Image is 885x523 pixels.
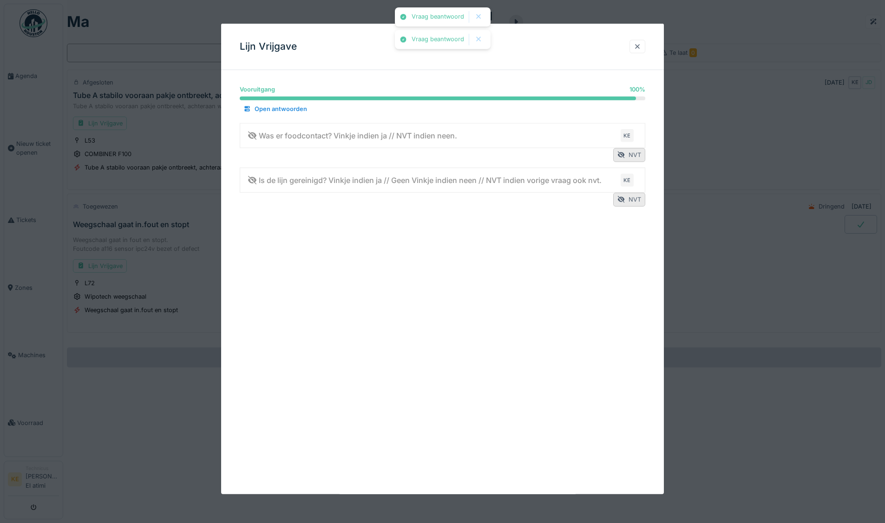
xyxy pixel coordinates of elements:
div: 100 % [629,85,645,94]
div: Open antwoorden [240,103,311,115]
progress: 100 % [240,97,645,100]
div: Vraag beantwoord [412,36,464,44]
h3: Lijn Vrijgave [240,41,297,52]
summary: Is de lijn gereinigd? Vinkje indien ja // Geen Vinkje indien neen // NVT indien vorige vraag ook ... [244,171,641,189]
div: NVT [613,193,645,206]
div: Was er foodcontact? Vinkje indien ja // NVT indien neen. [248,130,457,141]
div: NVT [613,148,645,162]
div: Vooruitgang [240,85,275,94]
div: KE [621,174,634,187]
div: KE [621,129,634,142]
summary: Was er foodcontact? Vinkje indien ja // NVT indien neen.KE [244,127,641,144]
div: Vraag beantwoord [412,13,464,21]
div: Is de lijn gereinigd? Vinkje indien ja // Geen Vinkje indien neen // NVT indien vorige vraag ook ... [248,175,602,186]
